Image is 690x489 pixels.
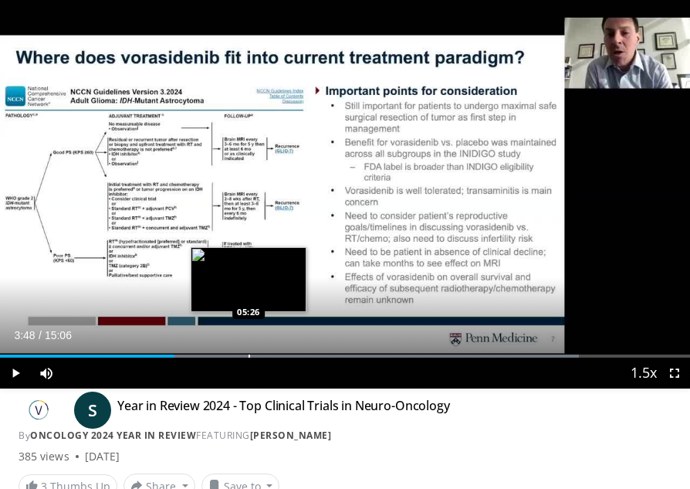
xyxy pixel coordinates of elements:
[74,392,111,429] a: S
[19,429,671,443] div: By FEATURING
[39,329,42,341] span: /
[85,449,120,464] div: [DATE]
[30,429,196,442] a: Oncology 2024 Year in Review
[45,329,72,341] span: 15:06
[19,449,69,464] span: 385 views
[628,358,659,389] button: Playback Rate
[14,329,35,341] span: 3:48
[117,398,450,423] h4: Year in Review 2024 - Top Clinical Trials in Neuro-Oncology
[659,358,690,389] button: Fullscreen
[31,358,62,389] button: Mute
[191,247,306,312] img: image.jpeg
[250,429,332,442] a: [PERSON_NAME]
[19,398,62,423] img: Oncology 2024 Year in Review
